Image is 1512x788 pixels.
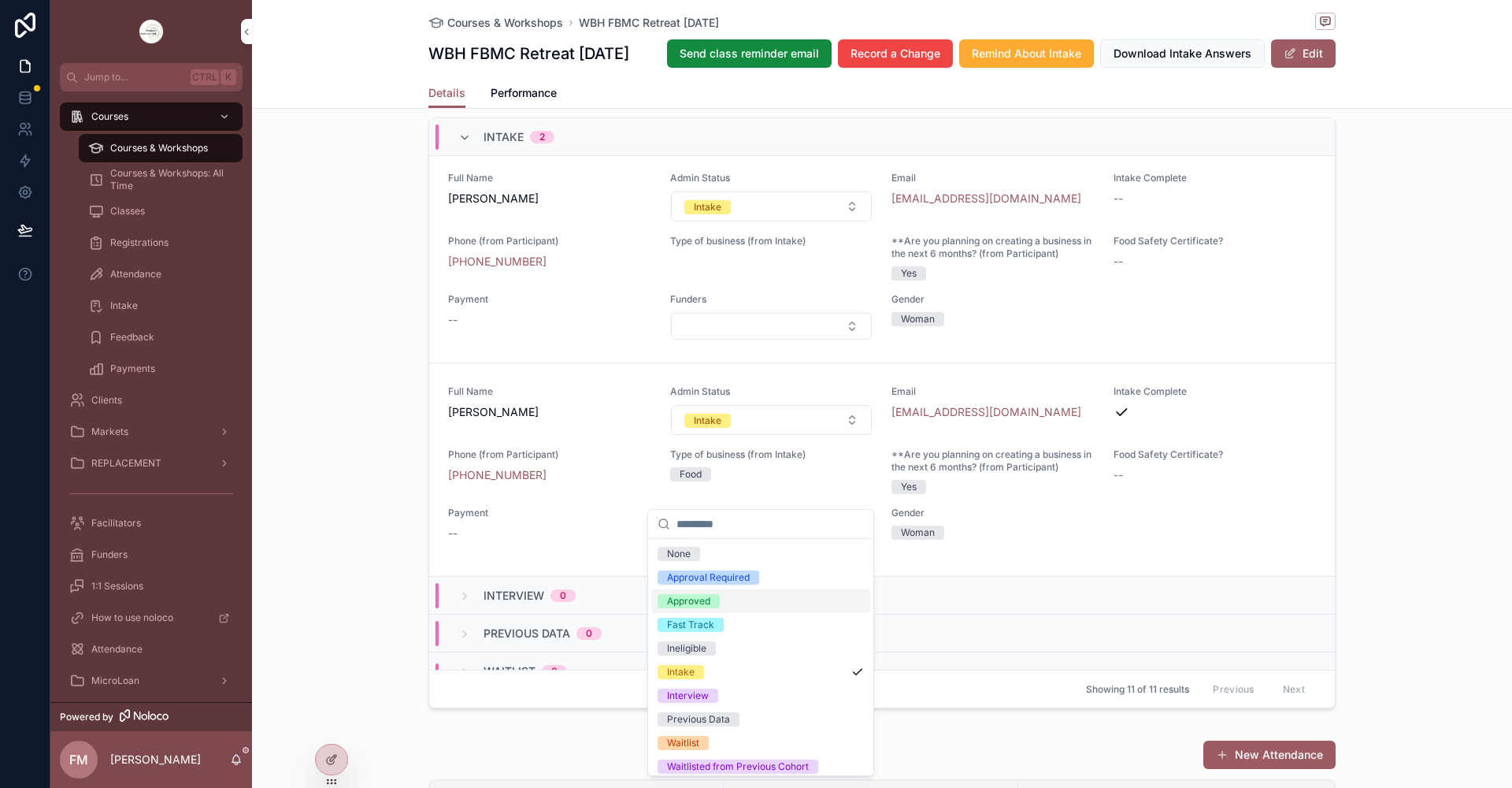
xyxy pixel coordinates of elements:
[670,235,873,247] span: Type of business (from Intake)
[110,299,138,312] span: Intake
[139,19,164,44] img: App logo
[91,517,141,530] span: Facilitators
[110,362,155,375] span: Payments
[1114,191,1123,206] span: --
[79,292,243,320] a: Intake
[50,91,252,702] div: scrollable content
[448,526,458,541] span: --
[667,618,714,632] div: Fast Track
[891,235,1095,260] span: **Are you planning on creating a business in the next 6 months? (from Participant)
[1114,448,1317,461] span: Food Safety Certificate?
[484,663,535,679] span: Waitlist
[110,331,154,344] span: Feedback
[222,71,235,84] span: K
[448,254,547,269] a: [PHONE_NUMBER]
[91,394,122,407] span: Clients
[891,507,1095,519] span: Gender
[671,313,873,340] button: Select Button
[84,71,184,84] span: Jump to...
[91,457,161,470] span: REPLACEMENT
[694,414,721,428] div: Intake
[1114,467,1123,483] span: --
[448,172,651,184] span: Full Name
[1086,683,1189,696] span: Showing 11 of 11 results
[428,43,629,65] h1: WBH FBMC Retreat [DATE]
[484,626,570,641] span: Previous Data
[491,79,557,110] a: Performance
[429,150,1335,363] a: Full Name[PERSON_NAME]Admin StatusSelect ButtonEmail[EMAIL_ADDRESS][DOMAIN_NAME]Intake Complete--...
[579,15,719,31] a: WBH FBMC Retreat [DATE]
[79,323,243,351] a: Feedback
[60,541,243,569] a: Funders
[1114,172,1317,184] span: Intake Complete
[50,702,252,731] a: Powered by
[901,266,917,281] div: Yes
[891,404,1081,420] a: [EMAIL_ADDRESS][DOMAIN_NAME]
[959,39,1094,68] button: Remind About Intake
[1100,39,1265,68] button: Download Intake Answers
[667,736,699,750] div: Waitlist
[667,641,706,656] div: Ineligible
[79,165,243,194] a: Courses & Workshops: All Time
[448,448,651,461] span: Phone (from Participant)
[448,312,458,328] span: --
[1114,235,1317,247] span: Food Safety Certificate?
[891,448,1095,474] span: **Are you planning on creating a business in the next 6 months? (from Participant)
[667,39,832,68] button: Send class reminder email
[60,604,243,632] a: How to use noloco
[671,405,873,435] button: Select Button
[670,448,873,461] span: Type of business (from Intake)
[91,611,173,624] span: How to use noloco
[448,507,651,519] span: Payment
[60,386,243,414] a: Clients
[60,711,113,723] span: Powered by
[901,312,935,326] div: Woman
[428,85,465,101] span: Details
[91,426,128,438] span: Markets
[586,627,592,640] div: 0
[1114,46,1251,61] span: Download Intake Answers
[694,200,721,214] div: Intake
[110,752,201,768] p: [PERSON_NAME]
[79,260,243,288] a: Attendance
[91,548,128,561] span: Funders
[667,760,809,774] div: Waitlisted from Previous Cohort
[448,385,651,398] span: Full Name
[60,509,243,537] a: Facilitators
[551,665,558,678] div: 0
[69,750,88,769] span: FM
[667,571,750,585] div: Approval Required
[667,594,710,608] div: Approved
[110,268,161,281] span: Attendance
[491,85,557,101] span: Performance
[648,539,873,775] div: Suggestions
[1203,741,1336,769] a: New Attendance
[1114,254,1123,269] span: --
[901,480,917,494] div: Yes
[891,172,1095,184] span: Email
[891,191,1081,206] a: [EMAIL_ADDRESS][DOMAIN_NAME]
[539,131,545,143] div: 2
[850,46,940,61] span: Record a Change
[110,167,227,192] span: Courses & Workshops: All Time
[60,449,243,478] a: REPLACEMENT
[448,404,651,420] span: [PERSON_NAME]
[60,667,243,695] a: MicroLoan
[972,46,1081,61] span: Remind About Intake
[484,588,544,604] span: Interview
[60,635,243,663] a: Attendance
[110,236,169,249] span: Registrations
[448,191,651,206] span: [PERSON_NAME]
[79,197,243,225] a: Classes
[560,589,566,602] div: 0
[60,418,243,446] a: Markets
[91,643,143,656] span: Attendance
[838,39,953,68] button: Record a Change
[429,363,1335,577] a: Full Name[PERSON_NAME]Admin StatusSelect ButtonEmail[EMAIL_ADDRESS][DOMAIN_NAME]Intake CompletePh...
[671,191,873,221] button: Select Button
[680,46,819,61] span: Send class reminder email
[667,689,709,703] div: Interview
[448,293,651,306] span: Payment
[1114,385,1317,398] span: Intake Complete
[680,467,702,481] div: Food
